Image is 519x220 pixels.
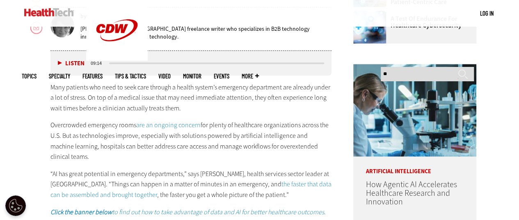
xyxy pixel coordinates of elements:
[50,120,332,162] p: Overcrowded emergency rooms for plenty of healthcare organizations across the U.S. But as technol...
[50,208,326,216] em: to find out how to take advantage of data and AI for better healthcare outcomes.
[366,179,457,207] a: How Agentic AI Accelerates Healthcare Research and Innovation
[353,156,476,174] p: Artificial Intelligence
[353,64,476,156] img: scientist looks through microscope in lab
[50,169,332,200] p: “AI has great potential in emergency departments,” says [PERSON_NAME], health services sector lea...
[115,73,146,79] a: Tips & Tactics
[50,208,326,216] a: Click the banner belowto find out how to take advantage of data and AI for better healthcare outc...
[22,73,37,79] span: Topics
[49,73,70,79] span: Specialty
[158,73,171,79] a: Video
[86,54,148,63] a: CDW
[50,82,332,114] p: Many patients who need to seek care through a health system’s emergency department are already un...
[136,121,201,129] a: are an ongoing concern
[5,195,26,216] div: Cookie Settings
[50,208,112,216] strong: Click the banner below
[242,73,259,79] span: More
[5,195,26,216] button: Open Preferences
[480,9,494,18] div: User menu
[214,73,229,79] a: Events
[480,9,494,17] a: Log in
[183,73,201,79] a: MonITor
[82,73,103,79] a: Features
[24,8,74,16] img: Home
